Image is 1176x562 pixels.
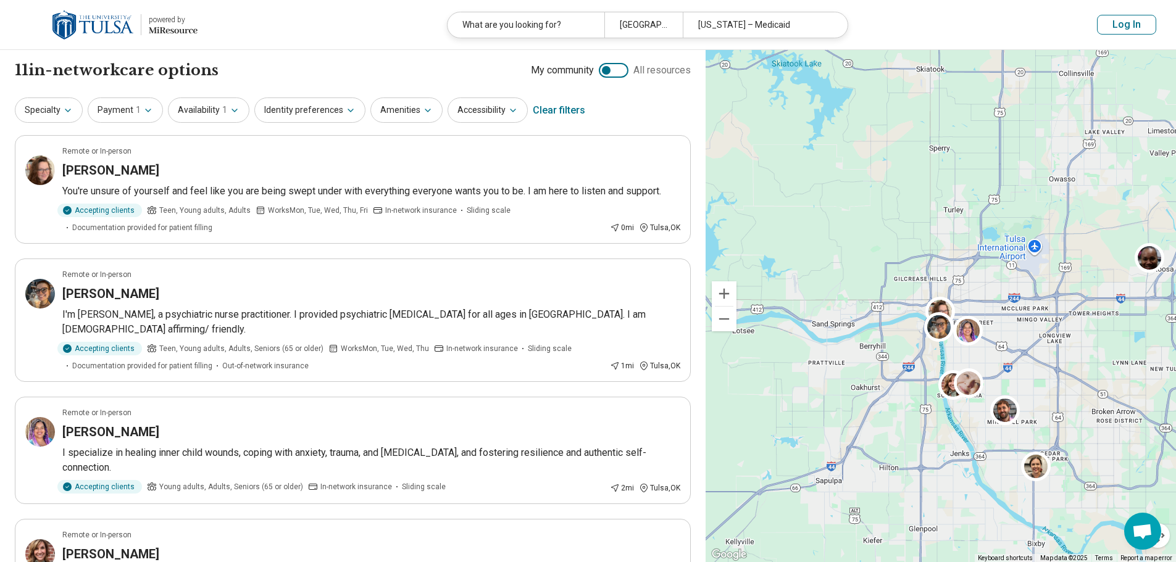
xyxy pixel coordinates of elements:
span: Documentation provided for patient filling [72,222,212,233]
div: 0 mi [610,222,634,233]
button: Zoom in [712,281,736,306]
span: Works Mon, Tue, Wed, Thu, Fri [268,205,368,216]
a: The University of Tulsapowered by [20,10,198,39]
span: Sliding scale [402,481,446,492]
p: I specialize in healing inner child wounds, coping with anxiety, trauma, and [MEDICAL_DATA], and ... [62,445,680,475]
p: Remote or In-person [62,529,131,540]
span: In-network insurance [446,343,518,354]
span: Map data ©2025 [1040,555,1088,561]
a: Terms (opens in new tab) [1095,555,1113,561]
a: Report a map error [1120,555,1172,561]
p: Remote or In-person [62,146,131,157]
div: powered by [149,14,198,25]
span: Teen, Young adults, Adults [159,205,251,216]
span: Out-of-network insurance [222,360,309,371]
span: 1 [222,104,227,117]
span: Documentation provided for patient filling [72,360,212,371]
p: You're unsure of yourself and feel like you are being swept under with everything everyone wants ... [62,184,680,199]
div: Tulsa , OK [639,360,680,371]
button: Zoom out [712,307,736,331]
span: Works Mon, Tue, Wed, Thu [341,343,429,354]
h1: 11 in-network care options [15,60,219,81]
div: 1 mi [610,360,634,371]
p: I'm [PERSON_NAME], a psychiatric nurse practitioner. I provided psychiatric [MEDICAL_DATA] for al... [62,307,680,337]
span: In-network insurance [320,481,392,492]
h3: [PERSON_NAME] [62,285,159,302]
h3: [PERSON_NAME] [62,162,159,179]
div: Clear filters [533,96,585,125]
div: Accepting clients [57,342,142,355]
button: Identity preferences [254,97,365,123]
p: Remote or In-person [62,407,131,418]
div: [US_STATE] – Medicaid [683,12,840,38]
div: Tulsa , OK [639,222,680,233]
span: Teen, Young adults, Adults, Seniors (65 or older) [159,343,323,354]
span: All resources [633,63,691,78]
span: Sliding scale [467,205,511,216]
div: Accepting clients [57,204,142,217]
span: In-network insurance [385,205,457,216]
button: Amenities [370,97,443,123]
span: My community [531,63,594,78]
button: Payment1 [88,97,163,123]
div: What are you looking for? [448,12,604,38]
img: The University of Tulsa [52,10,133,39]
div: 2 mi [610,482,634,494]
div: Tulsa , OK [639,482,680,494]
button: Log In [1097,15,1156,35]
span: Young adults, Adults, Seniors (65 or older) [159,481,303,492]
button: Accessibility [448,97,528,123]
div: [GEOGRAPHIC_DATA], [GEOGRAPHIC_DATA] [604,12,683,38]
button: Specialty [15,97,83,123]
div: Accepting clients [57,480,142,494]
h3: [PERSON_NAME] [62,423,159,440]
div: Open chat [1124,513,1161,550]
button: Availability1 [168,97,249,123]
span: 1 [136,104,141,117]
span: Sliding scale [528,343,572,354]
p: Remote or In-person [62,269,131,280]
